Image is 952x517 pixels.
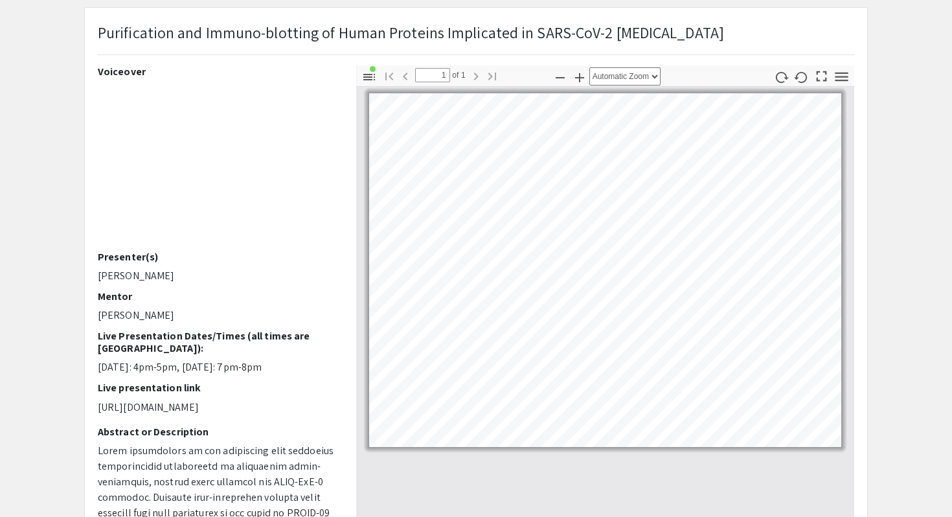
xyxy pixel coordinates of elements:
[98,426,337,438] h2: Abstract or Description
[10,459,55,507] iframe: Chat
[465,66,487,85] button: Next Page
[98,65,337,78] h2: Voiceover
[98,83,337,251] iframe: ReflectionVideoSR
[415,68,450,82] input: Page
[98,268,337,284] p: [PERSON_NAME]
[771,67,793,86] button: Rotate Clockwise
[811,65,833,84] button: Switch to Presentation Mode
[358,67,380,86] button: Toggle Sidebar (document contains outline/attachments/layers)
[98,400,337,415] p: [URL][DOMAIN_NAME]
[98,290,337,303] h2: Mentor
[831,67,853,86] button: Tools
[98,308,337,323] p: [PERSON_NAME]
[394,66,416,85] button: Previous Page
[98,21,724,44] p: Purification and Immuno-blotting of Human Proteins Implicated in SARS-CoV-2 [MEDICAL_DATA]
[481,66,503,85] button: Go to Last Page
[450,68,466,82] span: of 1
[378,66,400,85] button: Go to First Page
[589,67,661,86] select: Zoom
[98,330,337,354] h2: Live Presentation Dates/Times (all times are [GEOGRAPHIC_DATA]):
[791,67,813,86] button: Rotate Counterclockwise
[363,87,847,453] div: Page 1
[98,251,337,263] h2: Presenter(s)
[98,382,337,394] h2: Live presentation link
[549,67,571,86] button: Zoom Out
[569,67,591,86] button: Zoom In
[98,360,337,375] p: [DATE]: 4pm-5pm, [DATE]: 7pm-8pm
